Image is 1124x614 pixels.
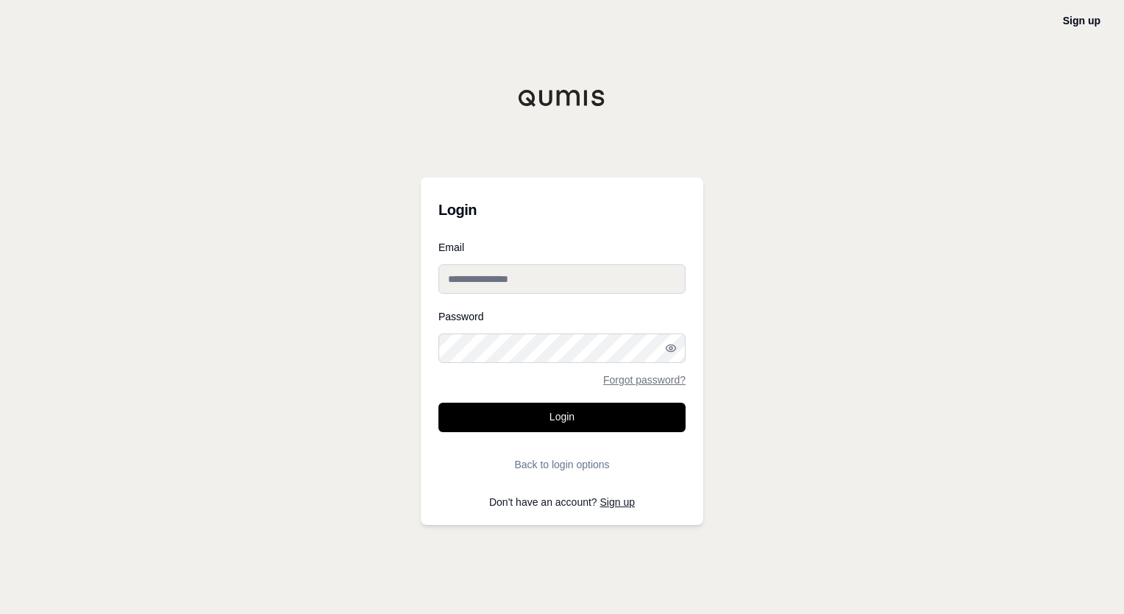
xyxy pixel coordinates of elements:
[438,450,686,479] button: Back to login options
[600,496,635,508] a: Sign up
[438,242,686,253] label: Email
[438,403,686,432] button: Login
[438,311,686,322] label: Password
[438,497,686,507] p: Don't have an account?
[518,89,606,107] img: Qumis
[603,375,686,385] a: Forgot password?
[438,195,686,225] h3: Login
[1063,15,1100,27] a: Sign up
